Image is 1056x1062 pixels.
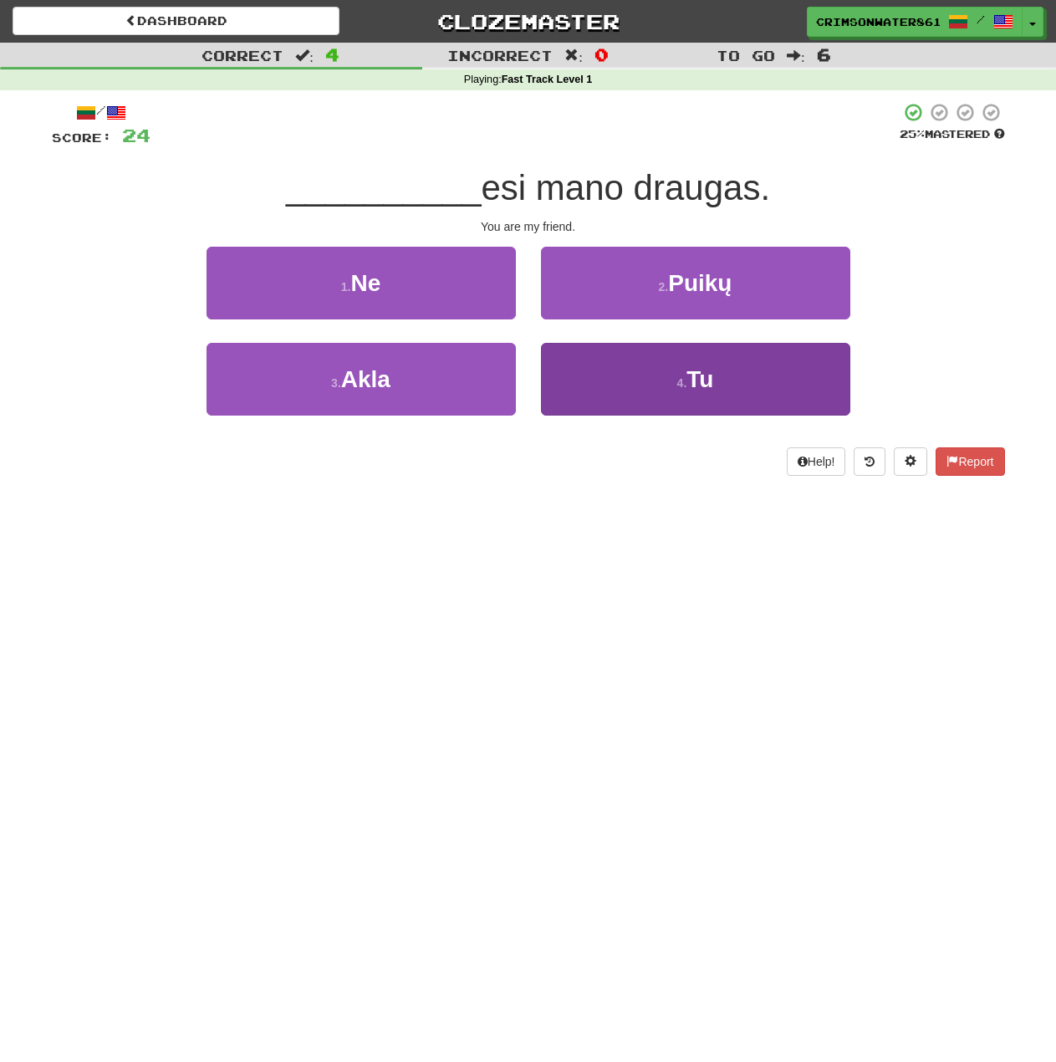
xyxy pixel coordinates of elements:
[52,130,112,145] span: Score:
[816,14,940,29] span: CrimsonWater8614
[900,127,925,140] span: 25 %
[900,127,1005,142] div: Mastered
[365,7,691,36] a: Clozemaster
[594,44,609,64] span: 0
[295,49,314,63] span: :
[341,280,351,294] small: 1 .
[677,376,687,390] small: 4 .
[502,74,593,85] strong: Fast Track Level 1
[659,280,669,294] small: 2 .
[787,447,846,476] button: Help!
[331,376,341,390] small: 3 .
[807,7,1023,37] a: CrimsonWater8614 /
[686,366,713,392] span: Tu
[325,44,339,64] span: 4
[202,47,283,64] span: Correct
[350,270,380,296] span: Ne
[13,7,339,35] a: Dashboard
[817,44,831,64] span: 6
[52,102,150,123] div: /
[541,247,850,319] button: 2.Puikų
[541,343,850,416] button: 4.Tu
[341,366,390,392] span: Akla
[207,247,516,319] button: 1.Ne
[207,343,516,416] button: 3.Akla
[286,168,482,207] span: __________
[854,447,885,476] button: Round history (alt+y)
[936,447,1004,476] button: Report
[717,47,775,64] span: To go
[447,47,553,64] span: Incorrect
[564,49,583,63] span: :
[668,270,732,296] span: Puikų
[977,13,985,25] span: /
[787,49,805,63] span: :
[52,218,1005,235] div: You are my friend.
[482,168,771,207] span: esi mano draugas.
[122,125,150,146] span: 24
